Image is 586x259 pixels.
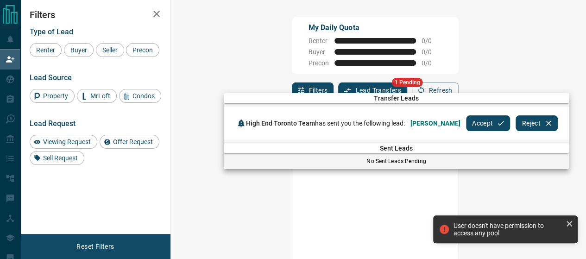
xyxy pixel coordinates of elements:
span: has sent you the following lead: [246,120,405,127]
button: Accept [466,115,510,131]
span: [PERSON_NAME] [410,120,460,127]
p: No Sent Leads Pending [224,157,569,165]
button: Reject [516,115,557,131]
span: High End Toronto Team [246,120,315,127]
div: User doesn't have permission to access any pool [454,222,562,237]
span: Sent Leads [224,145,569,152]
span: Transfer Leads [224,95,569,102]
